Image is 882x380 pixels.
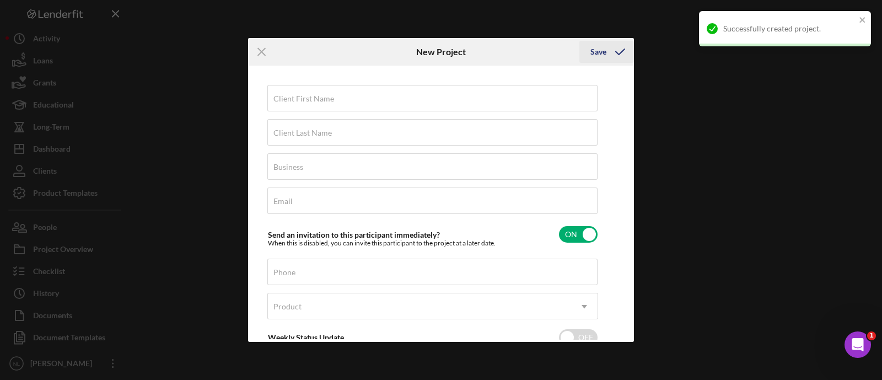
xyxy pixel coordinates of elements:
[845,331,871,358] iframe: Intercom live chat
[268,333,344,342] label: Weekly Status Update
[867,331,876,340] span: 1
[579,41,634,63] button: Save
[859,15,867,26] button: close
[273,268,295,277] label: Phone
[268,230,440,239] label: Send an invitation to this participant immediately?
[273,302,302,311] div: Product
[273,197,293,206] label: Email
[273,163,303,172] label: Business
[590,41,606,63] div: Save
[416,47,466,57] h6: New Project
[723,24,856,33] div: Successfully created project.
[268,239,496,247] div: When this is disabled, you can invite this participant to the project at a later date.
[273,94,334,103] label: Client First Name
[273,129,332,137] label: Client Last Name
